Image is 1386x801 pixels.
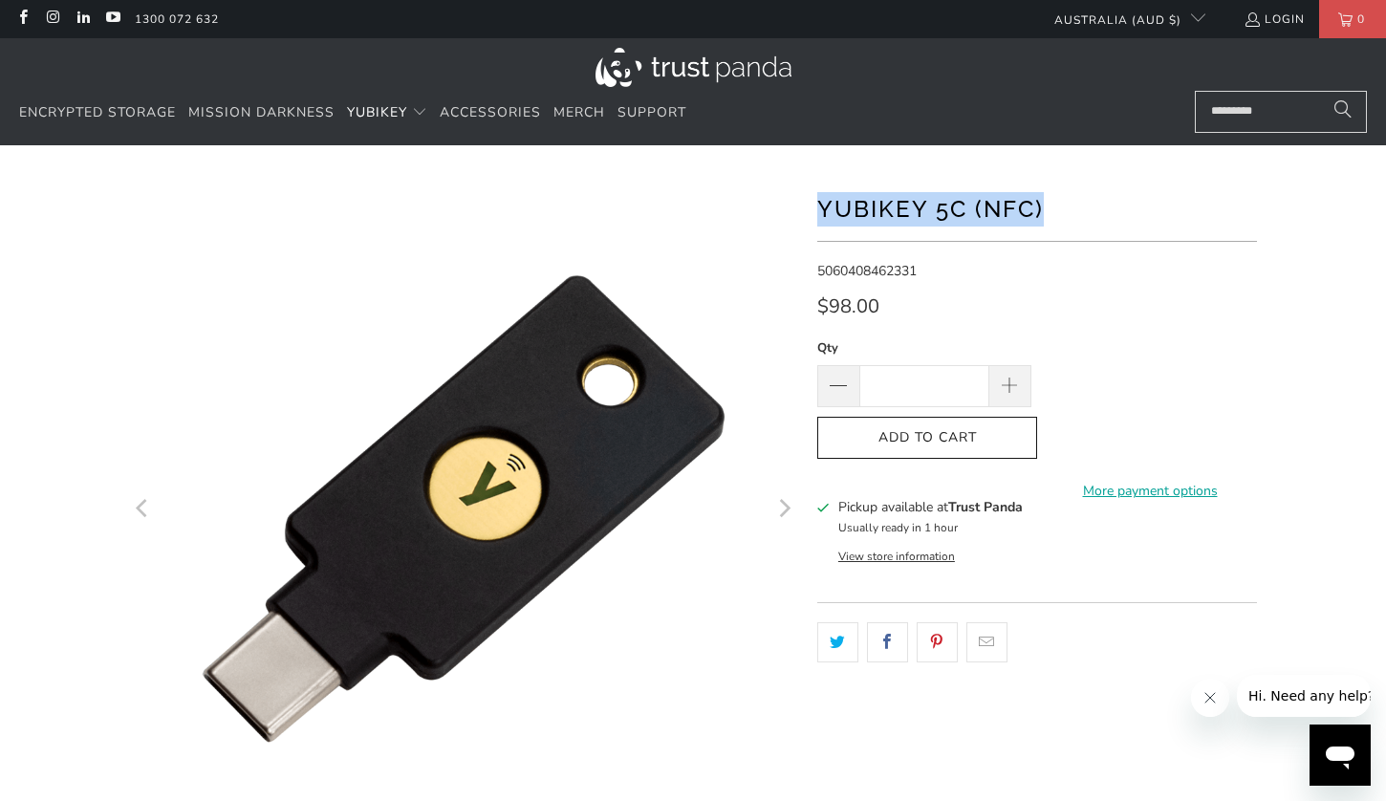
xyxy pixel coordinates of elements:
[347,103,407,121] span: YubiKey
[135,9,219,30] a: 1300 072 632
[817,262,917,280] span: 5060408462331
[617,103,686,121] span: Support
[817,188,1257,227] h1: YubiKey 5C (NFC)
[1244,9,1305,30] a: Login
[1195,91,1367,133] input: Search...
[553,103,605,121] span: Merch
[440,103,541,121] span: Accessories
[440,91,541,136] a: Accessories
[75,11,91,27] a: Trust Panda Australia on LinkedIn
[817,622,858,662] a: Share this on Twitter
[966,622,1007,662] a: Email this to a friend
[19,103,176,121] span: Encrypted Storage
[19,91,176,136] a: Encrypted Storage
[104,11,120,27] a: Trust Panda Australia on YouTube
[817,417,1037,460] button: Add to Cart
[948,498,1023,516] b: Trust Panda
[347,91,427,136] summary: YubiKey
[1310,725,1371,786] iframe: Button to launch messaging window
[917,622,958,662] a: Share this on Pinterest
[1191,679,1229,717] iframe: Close message
[1237,675,1371,717] iframe: Message from company
[867,622,908,662] a: Share this on Facebook
[188,103,335,121] span: Mission Darkness
[19,91,686,136] nav: Translation missing: en.navigation.header.main_nav
[596,48,791,87] img: Trust Panda Australia
[817,337,1031,358] label: Qty
[11,13,138,29] span: Hi. Need any help?
[14,11,31,27] a: Trust Panda Australia on Facebook
[817,696,1257,759] iframe: Reviews Widget
[1319,91,1367,133] button: Search
[617,91,686,136] a: Support
[553,91,605,136] a: Merch
[1043,481,1257,502] a: More payment options
[838,549,955,564] button: View store information
[837,430,1017,446] span: Add to Cart
[838,497,1023,517] h3: Pickup available at
[817,293,879,319] span: $98.00
[838,520,958,535] small: Usually ready in 1 hour
[188,91,335,136] a: Mission Darkness
[44,11,60,27] a: Trust Panda Australia on Instagram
